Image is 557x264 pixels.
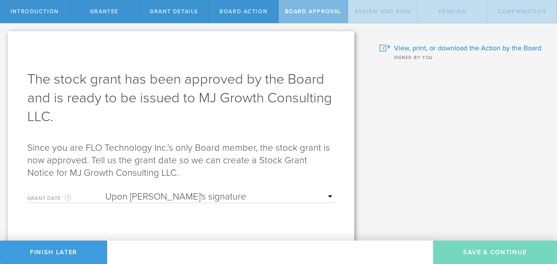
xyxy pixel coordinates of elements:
[219,8,267,15] span: Board Action
[90,8,118,15] span: Grantee
[498,8,546,15] span: Confirmation
[285,8,341,15] span: Board Approval
[439,8,467,15] span: Pending
[27,194,105,203] label: Grant Date
[379,53,545,61] div: Signed by you
[27,142,335,179] p: Since you are FLO Technology Inc.’s only Board member, the stock grant is now approved. Tell us t...
[433,241,557,264] button: Save & Continue
[394,43,541,53] span: View, print, or download the Action by the Board
[150,8,198,15] span: Grant Details
[355,8,411,15] span: Review and Sign
[27,70,335,126] h1: The stock grant has been approved by the Board and is ready to be issued to MJ Growth Consulting ...
[11,8,59,15] span: Introduction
